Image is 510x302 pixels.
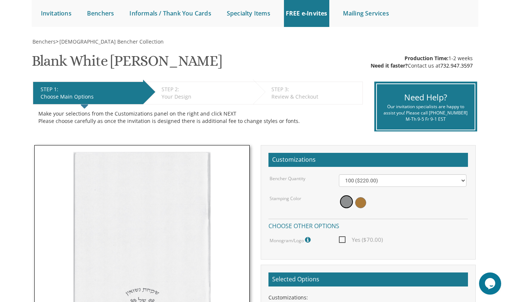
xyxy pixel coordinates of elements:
[268,219,468,231] h4: Choose other options
[270,195,301,202] label: Stamping Color
[479,272,503,295] iframe: chat widget
[405,55,448,62] span: Production Time:
[271,86,359,93] div: STEP 3:
[339,235,383,244] span: Yes ($70.00)
[371,55,473,69] div: 1-2 weeks Contact us at
[268,272,468,286] h2: Selected Options
[268,294,468,301] div: Customizations:
[32,53,222,75] h1: Blank White [PERSON_NAME]
[56,38,164,45] span: >
[268,153,468,167] h2: Customizations
[38,110,357,125] div: Make your selections from the Customizations panel on the right and click NEXT Please choose care...
[41,93,139,100] div: Choose Main Options
[440,62,473,69] a: 732.947.3597
[371,62,408,69] span: Need it faster?
[271,93,359,100] div: Review & Checkout
[270,175,305,182] label: Bencher Quantity
[41,86,139,93] div: STEP 1:
[382,92,469,103] div: Need Help?
[162,86,249,93] div: STEP 2:
[382,103,469,122] div: Our invitation specialists are happy to assist you! Please call [PHONE_NUMBER] M-Th 9-5 Fr 9-1 EST
[32,38,56,45] a: Benchers
[162,93,249,100] div: Your Design
[270,235,312,245] label: Monogram/Logo
[59,38,164,45] a: [DEMOGRAPHIC_DATA] Bencher Collection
